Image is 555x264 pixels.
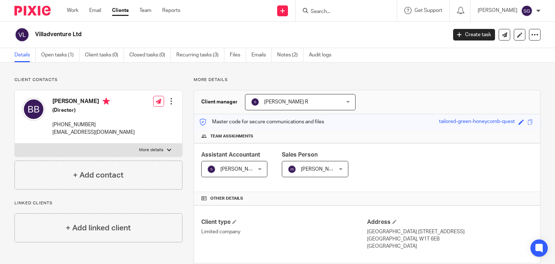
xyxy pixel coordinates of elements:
div: tailored-green-honeycomb-quest [439,118,515,126]
a: Files [230,48,246,62]
img: svg%3E [14,27,30,42]
span: Get Support [414,8,442,13]
h4: Address [367,218,533,226]
p: Client contacts [14,77,182,83]
a: Team [139,7,151,14]
h4: + Add contact [73,170,124,181]
p: Linked clients [14,200,182,206]
h5: (Director) [52,107,135,114]
img: svg%3E [251,98,259,106]
span: [PERSON_NAME] R [220,167,264,172]
span: [PERSON_NAME] [301,167,341,172]
span: [PERSON_NAME] R [264,99,308,105]
a: Reports [162,7,180,14]
a: Details [14,48,36,62]
p: More details [139,147,163,153]
p: Master code for secure communications and files [199,118,324,125]
img: svg%3E [207,165,216,174]
a: Emails [251,48,272,62]
a: Work [67,7,78,14]
a: Notes (2) [277,48,304,62]
a: Clients [112,7,129,14]
p: [GEOGRAPHIC_DATA] [STREET_ADDRESS] [367,228,533,235]
span: Other details [210,196,243,201]
h3: Client manager [201,98,238,106]
span: Team assignments [210,133,253,139]
span: Assistant Accountant [201,152,260,158]
a: Client tasks (0) [85,48,124,62]
p: [PERSON_NAME] [478,7,517,14]
h4: + Add linked client [66,222,131,234]
h2: Villadventure Ltd [35,31,361,38]
p: [EMAIL_ADDRESS][DOMAIN_NAME] [52,129,135,136]
h4: [PERSON_NAME] [52,98,135,107]
p: [PHONE_NUMBER] [52,121,135,128]
a: Email [89,7,101,14]
img: svg%3E [22,98,45,121]
a: Open tasks (1) [41,48,79,62]
a: Closed tasks (0) [129,48,171,62]
i: Primary [103,98,110,105]
img: svg%3E [288,165,296,174]
a: Create task [453,29,495,41]
img: svg%3E [521,5,533,17]
h4: Client type [201,218,367,226]
a: Audit logs [309,48,337,62]
p: More details [194,77,541,83]
p: Limited company [201,228,367,235]
img: Pixie [14,6,51,16]
p: [GEOGRAPHIC_DATA] [367,243,533,250]
a: Recurring tasks (3) [176,48,224,62]
span: Sales Person [282,152,318,158]
input: Search [310,9,375,15]
p: [GEOGRAPHIC_DATA], W1T 6EB [367,235,533,243]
